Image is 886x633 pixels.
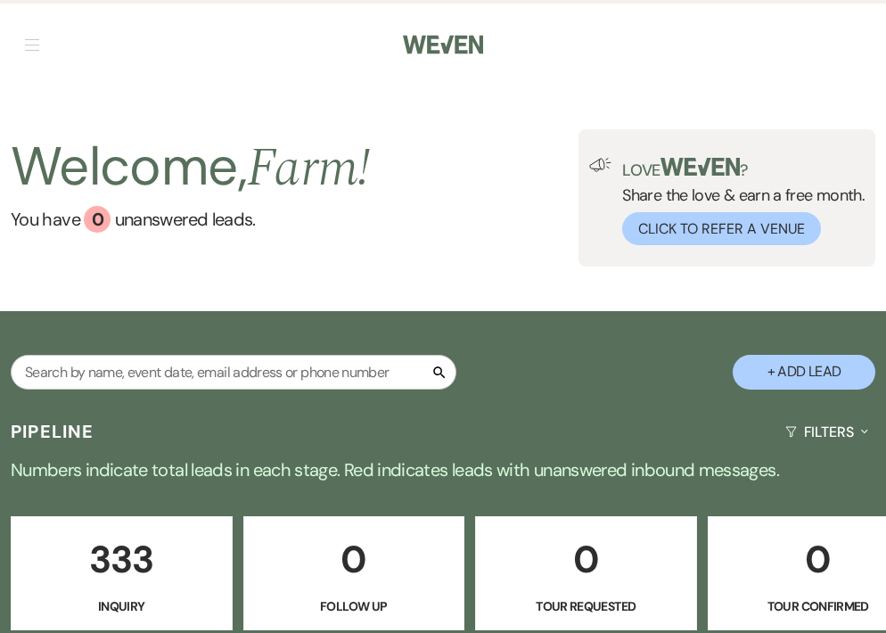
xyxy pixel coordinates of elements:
img: loud-speaker-illustration.svg [589,158,611,172]
p: Follow Up [255,596,454,616]
img: weven-logo-green.svg [660,158,740,176]
img: Weven Logo [403,26,483,63]
p: Inquiry [22,596,221,616]
button: Filters [778,408,875,456]
a: 0Follow Up [243,516,465,630]
p: 0 [487,530,685,589]
p: Love ? [622,158,865,178]
p: 333 [22,530,221,589]
div: Share the love & earn a free month. [611,158,865,245]
a: 0Tour Requested [475,516,697,630]
button: + Add Lead [733,355,875,390]
h3: Pipeline [11,419,94,444]
p: 0 [255,530,454,589]
input: Search by name, event date, email address or phone number [11,355,456,390]
a: 333Inquiry [11,516,233,630]
span: Farm ! [247,127,371,210]
p: Tour Requested [487,596,685,616]
a: You have 0 unanswered leads. [11,206,371,233]
h2: Welcome, [11,129,371,206]
div: 0 [84,206,111,233]
button: Click to Refer a Venue [622,212,821,245]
